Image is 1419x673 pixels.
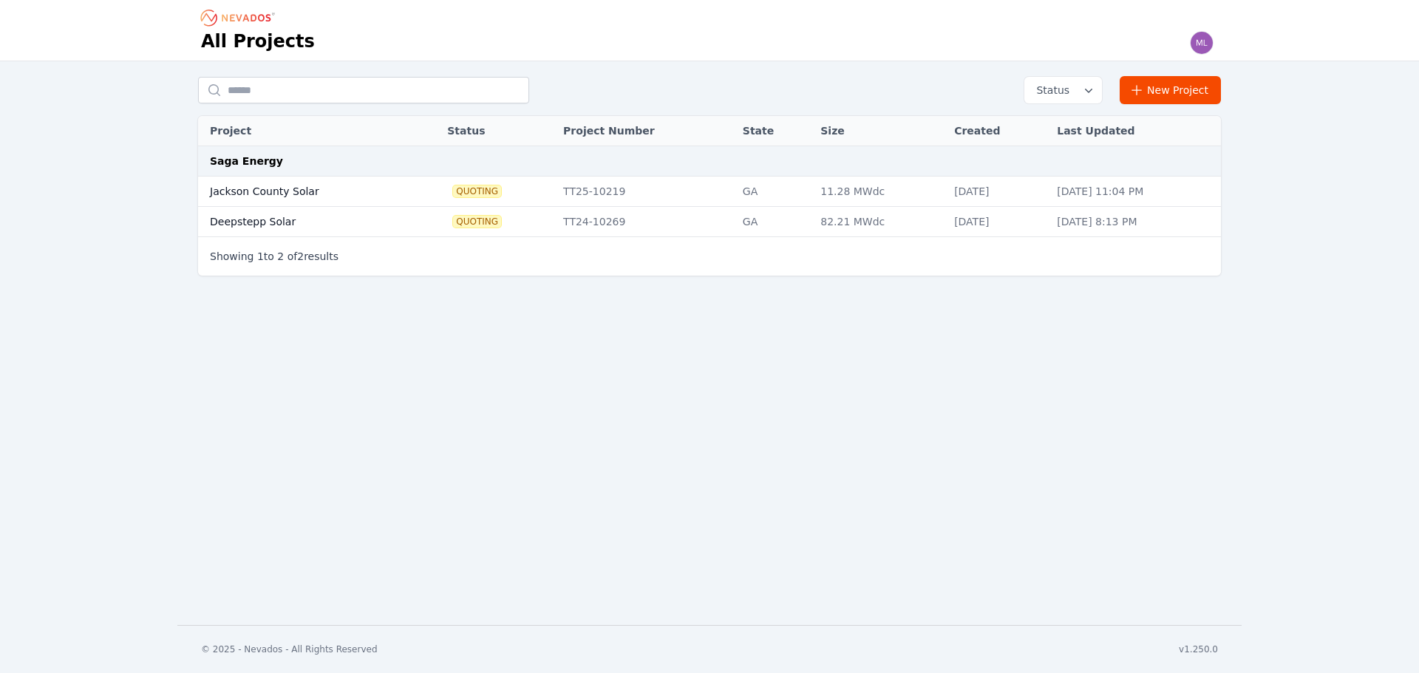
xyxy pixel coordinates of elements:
[1049,177,1221,207] td: [DATE] 11:04 PM
[201,643,378,655] div: © 2025 - Nevados - All Rights Reserved
[297,250,304,262] span: 2
[556,116,735,146] th: Project Number
[198,207,415,237] td: Deepstepp Solar
[453,216,501,228] span: Quoting
[198,177,415,207] td: Jackson County Solar
[735,177,813,207] td: GA
[813,177,947,207] td: 11.28 MWdc
[277,250,284,262] span: 2
[198,177,1221,207] tr: Jackson County SolarQuotingTT25-10219GA11.28 MWdc[DATE][DATE] 11:04 PM
[556,207,735,237] td: TT24-10269
[947,207,1049,237] td: [DATE]
[201,6,279,30] nav: Breadcrumb
[257,250,264,262] span: 1
[210,249,338,264] p: Showing to of results
[1049,116,1221,146] th: Last Updated
[947,177,1049,207] td: [DATE]
[813,207,947,237] td: 82.21 MWdc
[198,116,415,146] th: Project
[1190,31,1214,55] img: mlively@sagaenergy.com
[813,116,947,146] th: Size
[201,30,315,53] h1: All Projects
[556,177,735,207] td: TT25-10219
[1049,207,1221,237] td: [DATE] 8:13 PM
[1120,76,1221,104] a: New Project
[198,207,1221,237] tr: Deepstepp SolarQuotingTT24-10269GA82.21 MWdc[DATE][DATE] 8:13 PM
[1179,643,1218,655] div: v1.250.0
[947,116,1049,146] th: Created
[1030,83,1069,98] span: Status
[440,116,556,146] th: Status
[1024,77,1102,103] button: Status
[735,207,813,237] td: GA
[453,185,501,197] span: Quoting
[735,116,813,146] th: State
[198,146,1221,177] td: Saga Energy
